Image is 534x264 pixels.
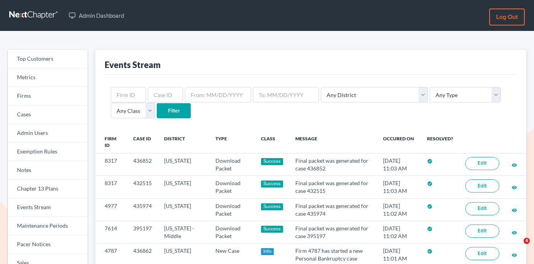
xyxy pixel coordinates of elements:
[465,179,499,192] a: Edit
[261,226,283,233] div: Success
[427,204,432,209] i: check_circle
[157,103,191,119] input: Filter
[289,131,377,153] th: Message
[524,238,530,244] span: 4
[95,198,127,221] td: 4977
[95,153,127,176] td: 8317
[158,176,209,198] td: [US_STATE]
[253,87,319,102] input: To: MM/DD/YYYY
[95,176,127,198] td: 8317
[209,221,254,244] td: Download Packet
[8,87,88,106] a: Firms
[127,153,158,176] td: 436852
[427,226,432,232] i: check_circle
[127,221,158,244] td: 395197
[111,87,146,102] input: Firm ID
[65,9,128,22] a: Admin Dashboard
[465,157,499,170] a: Edit
[95,131,127,153] th: Firm ID
[512,162,517,168] i: visibility
[377,221,421,244] td: [DATE] 11:02 AM
[427,249,432,254] i: check_circle
[289,176,377,198] td: Final packet was generated for case 432515
[512,229,517,235] a: visibility
[95,221,127,244] td: 7614
[127,131,158,153] th: Case ID
[8,198,88,217] a: Events Stream
[261,181,283,187] div: Success
[512,206,517,213] a: visibility
[127,198,158,221] td: 435974
[8,106,88,124] a: Cases
[377,153,421,176] td: [DATE] 11:03 AM
[465,225,499,238] a: Edit
[512,161,517,168] a: visibility
[512,185,517,190] i: visibility
[8,68,88,87] a: Metrics
[209,176,254,198] td: Download Packet
[465,202,499,215] a: Edit
[465,247,499,260] a: Edit
[8,143,88,161] a: Exemption Rules
[377,198,421,221] td: [DATE] 11:02 AM
[427,181,432,186] i: check_circle
[427,158,432,164] i: check_circle
[512,208,517,213] i: visibility
[512,184,517,190] a: visibility
[255,131,290,153] th: Class
[289,198,377,221] td: Final packet was generated for case 435974
[185,87,251,102] input: From: MM/DD/YYYY
[8,50,88,68] a: Top Customers
[8,235,88,254] a: Pacer Notices
[209,131,254,153] th: Type
[105,59,161,70] div: Events Stream
[209,198,254,221] td: Download Packet
[158,198,209,221] td: [US_STATE]
[8,180,88,198] a: Chapter 13 Plans
[158,153,209,176] td: [US_STATE]
[289,221,377,244] td: Final packet was generated for case 395197
[421,131,459,153] th: Resolved?
[512,230,517,235] i: visibility
[127,176,158,198] td: 432515
[289,153,377,176] td: Final packet was generated for case 436852
[8,161,88,180] a: Notes
[8,124,88,143] a: Admin Users
[508,238,526,256] iframe: Intercom live chat
[158,131,209,153] th: District
[148,87,183,102] input: Case ID
[489,9,525,26] a: Log out
[158,221,209,244] td: [US_STATE] - Middle
[8,217,88,235] a: Maintenance Periods
[261,158,283,165] div: Success
[377,131,421,153] th: Occured On
[377,176,421,198] td: [DATE] 11:03 AM
[261,203,283,210] div: Success
[209,153,254,176] td: Download Packet
[261,248,274,255] div: Info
